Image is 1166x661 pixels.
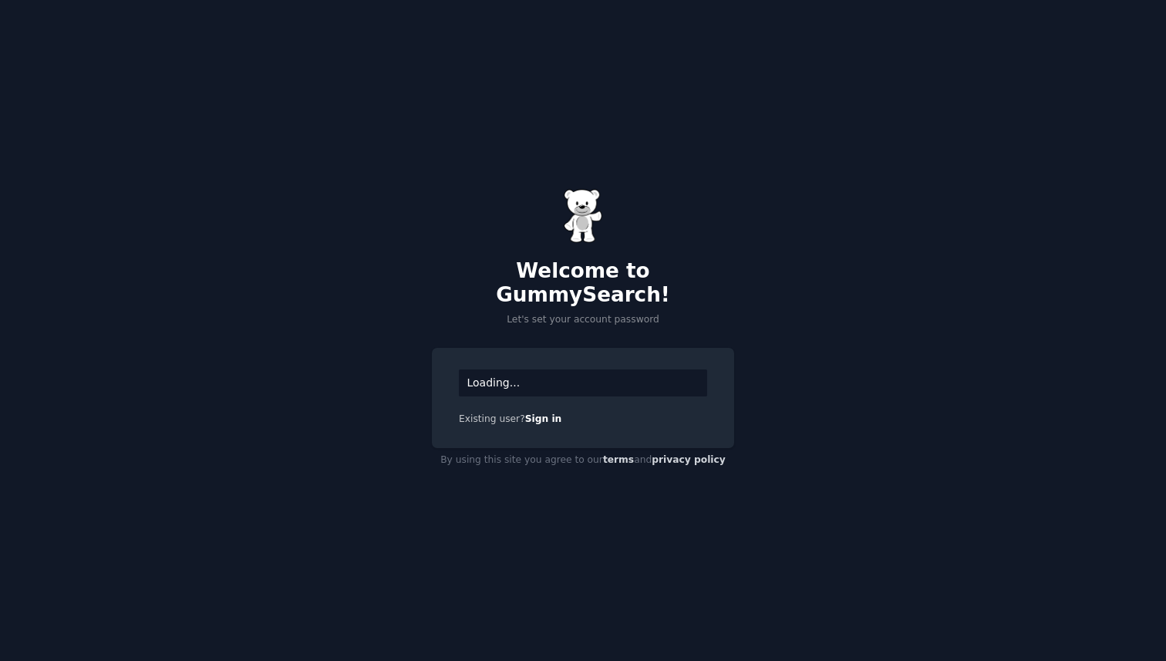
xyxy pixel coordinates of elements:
div: By using this site you agree to our and [432,448,734,473]
img: Gummy Bear [564,189,602,243]
span: Existing user? [459,413,525,424]
a: privacy policy [652,454,726,465]
a: terms [603,454,634,465]
div: Loading... [459,369,707,396]
p: Let's set your account password [432,313,734,327]
h2: Welcome to GummySearch! [432,259,734,308]
a: Sign in [525,413,562,424]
